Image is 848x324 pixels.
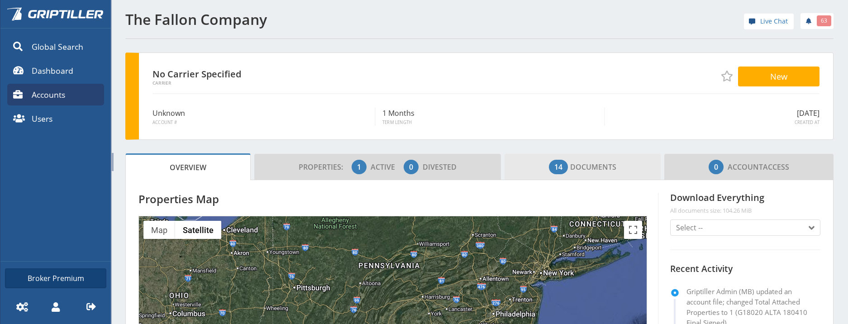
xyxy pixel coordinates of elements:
span: 1 [357,162,361,172]
span: Term Length [382,119,597,126]
a: Accounts [7,84,104,105]
div: Unknown [152,108,376,126]
a: Broker Premium [5,268,106,288]
span: Created At [612,119,819,126]
h4: Properties Map [138,193,647,205]
span: Active [371,162,402,172]
span: Live Chat [760,16,788,26]
span: Add to Favorites [721,71,732,81]
span: Accounts [32,89,65,100]
h4: Download Everything [670,193,820,214]
span: Documents [549,158,616,176]
h1: The Fallon Company [125,11,474,28]
span: 0 [409,162,413,172]
div: notifications [794,11,834,29]
a: 63 [800,13,834,29]
span: Global Search [32,41,83,52]
div: help [744,14,794,32]
span: 63 [821,17,827,25]
span: New [770,71,787,82]
a: Dashboard [7,60,104,81]
div: [DATE] [605,108,819,126]
button: Show street map [143,221,175,239]
span: Overview [170,158,206,176]
span: All documents size: 104.26 MiB [670,207,820,214]
div: 1 Months [376,108,605,126]
span: Carrier [152,81,292,86]
span: Select -- [676,222,703,233]
span: Account # [152,119,368,126]
span: Properties: [299,162,350,172]
a: Live Chat [744,14,794,29]
button: New [738,67,819,86]
button: Show satellite imagery [175,221,221,239]
div: No Carrier Specified [152,67,292,86]
span: 0 [714,162,718,172]
span: Account [728,162,763,172]
a: Global Search [7,36,104,57]
a: Users [7,108,104,129]
span: Divested [423,162,457,172]
h5: Recent Activity [670,264,820,274]
span: 14 [554,162,562,172]
button: Select -- [670,219,820,236]
span: Users [32,113,52,124]
span: Access [709,158,789,176]
span: Dashboard [32,65,73,76]
button: Toggle fullscreen view [624,221,642,239]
